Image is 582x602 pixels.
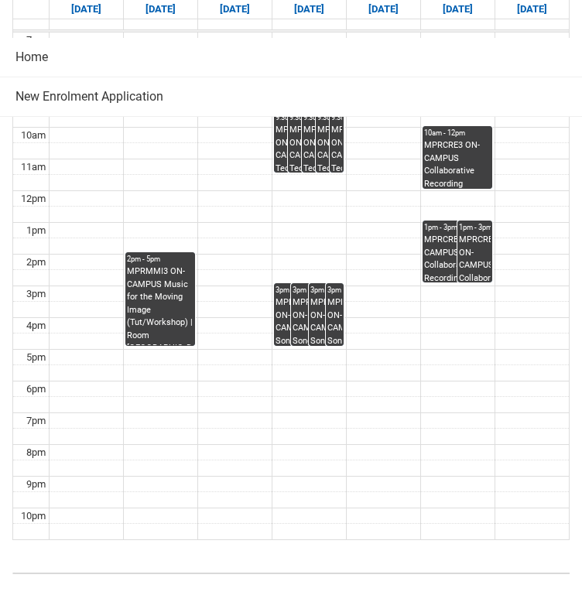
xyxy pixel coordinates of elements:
[276,112,300,123] div: 9:30am - 11:30am
[303,112,328,123] div: 9:30am - 11:30am
[327,296,342,345] div: MPRSPR3 ON-CAMPUS Songwriter Producer WED 3:00-5:00 | [GEOGRAPHIC_DATA] ([GEOGRAPHIC_DATA].) (cap...
[310,285,342,296] div: 3pm - 5pm
[424,128,491,139] div: 10am - 12pm
[23,318,49,333] div: 4pm
[127,254,194,265] div: 2pm - 5pm
[12,568,570,577] img: REDU_GREY_LINE
[289,112,314,123] div: 9:30am - 11:30am
[23,413,49,429] div: 7pm
[276,296,307,345] div: MPRSPR3 ON-CAMPUS Songwriter Producer WED 3:00-5:00 | Ensemble Room 6 ([GEOGRAPHIC_DATA].) (capac...
[23,445,49,460] div: 8pm
[459,222,491,233] div: 1pm - 3pm
[23,286,49,302] div: 3pm
[424,234,491,282] div: MPRCRE3 ON-CAMPUS Collaborative Recording (Workshop) | Critical Listening Room ([GEOGRAPHIC_DATA]...
[18,128,49,143] div: 10am
[293,285,324,296] div: 3pm - 5pm
[331,124,342,172] div: MPRTPE2 ON-CAMPUS Technology in Performance 1 [DATE] 9:30- | [GEOGRAPHIC_DATA] ([GEOGRAPHIC_DATA]...
[317,124,342,172] div: MPRTPE2 ON-CAMPUS Technology in Performance 1 [DATE] 9:30- | Front space ([GEOGRAPHIC_DATA].) (ca...
[18,508,49,524] div: 10pm
[127,265,194,345] div: MPRMMI3 ON-CAMPUS Music for the Moving Image (Tut/Workshop) | Room [GEOGRAPHIC_DATA] ([GEOGRAPHIC...
[276,285,307,296] div: 3pm - 5pm
[23,477,49,492] div: 9pm
[327,285,342,296] div: 3pm - 5pm
[23,255,49,270] div: 2pm
[293,296,324,345] div: MPRSPR3 ON-CAMPUS Songwriter Producer WED 3:00-5:00 | Ensemble Room 7 ([GEOGRAPHIC_DATA].) (capac...
[23,350,49,365] div: 5pm
[289,124,314,172] div: MPRTPE2 ON-CAMPUS Technology in Performance 1 [DATE] 9:30- | Ensemble Room 6 ([GEOGRAPHIC_DATA].)...
[18,159,49,175] div: 11am
[317,112,342,123] div: 9:30am - 11:30am
[18,191,49,207] div: 12pm
[23,32,49,48] div: 7am
[424,139,491,188] div: MPRCRE3 ON-CAMPUS Collaborative Recording (Lecture/Tut) | [GEOGRAPHIC_DATA].) (capacity x32ppl) |...
[459,234,491,282] div: MPRCRE3 ON-CAMPUS Collaborative Recording (Workshop) | [GEOGRAPHIC_DATA] ([GEOGRAPHIC_DATA].) (ca...
[310,296,342,345] div: MPRSPR3 ON-CAMPUS Songwriter Producer WED 3:00-5:00 | Studio A ([GEOGRAPHIC_DATA].) (capacity x15...
[424,222,491,233] div: 1pm - 3pm
[23,223,49,238] div: 1pm
[303,124,328,172] div: MPRTPE2 ON-CAMPUS Technology in Performance 1 [DATE] 9:30- | Front space ([GEOGRAPHIC_DATA].) (ca...
[331,112,342,123] div: 9:30am - 11:30am
[23,381,49,397] div: 6pm
[276,124,300,172] div: MPRTPE2 ON-CAMPUS Technology in Performance 1 [DATE] 9:30- | Ensemble Room 3 ([GEOGRAPHIC_DATA].)...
